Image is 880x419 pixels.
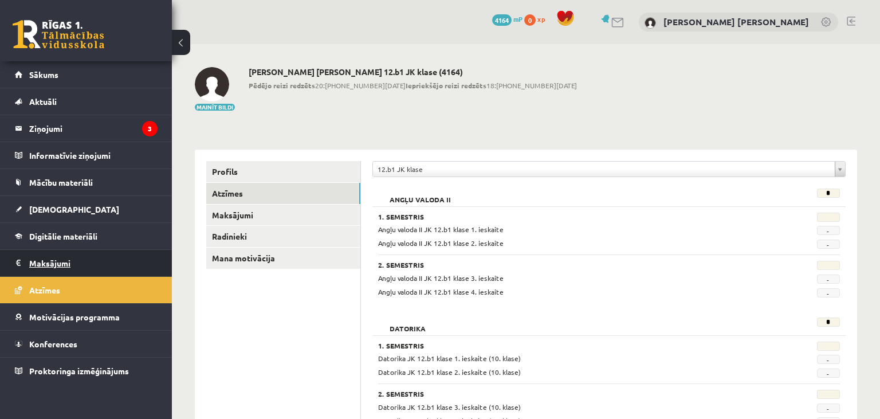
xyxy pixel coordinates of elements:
span: Angļu valoda II JK 12.b1 klase 2. ieskaite [378,238,504,248]
a: Maksājumi [206,205,360,226]
span: Motivācijas programma [29,312,120,322]
a: 12.b1 JK klase [373,162,845,177]
a: 0 xp [524,14,551,24]
span: Angļu valoda II JK 12.b1 klase 1. ieskaite [378,225,504,234]
legend: Informatīvie ziņojumi [29,142,158,169]
span: 20:[PHONE_NUMBER][DATE] 18:[PHONE_NUMBER][DATE] [249,80,577,91]
h3: 2. Semestris [378,261,760,269]
a: Konferences [15,331,158,357]
span: Mācību materiāli [29,177,93,187]
span: Datorika JK 12.b1 klase 3. ieskaite (10. klase) [378,402,521,412]
a: Atzīmes [15,277,158,303]
a: Maksājumi [15,250,158,276]
h2: Angļu valoda II [378,189,462,200]
a: Radinieki [206,226,360,247]
a: 4164 mP [492,14,522,24]
span: 4164 [492,14,512,26]
span: Digitālie materiāli [29,231,97,241]
span: - [817,369,840,378]
span: Atzīmes [29,285,60,295]
a: Sākums [15,61,158,88]
h3: 1. Semestris [378,213,760,221]
span: Sākums [29,69,58,80]
legend: Ziņojumi [29,115,158,142]
legend: Maksājumi [29,250,158,276]
span: - [817,355,840,364]
span: Angļu valoda II JK 12.b1 klase 3. ieskaite [378,273,504,283]
a: Proktoringa izmēģinājums [15,358,158,384]
a: Mācību materiāli [15,169,158,195]
a: Profils [206,161,360,182]
a: Motivācijas programma [15,304,158,330]
a: Aktuāli [15,88,158,115]
span: Datorika JK 12.b1 klase 1. ieskaite (10. klase) [378,354,521,363]
a: Mana motivācija [206,248,360,269]
span: Aktuāli [29,96,57,107]
span: xp [537,14,545,24]
h3: 1. Semestris [378,342,760,350]
span: - [817,288,840,297]
b: Iepriekšējo reizi redzēts [406,81,486,90]
img: Emīlija Krista Bērziņa [645,17,656,29]
span: mP [513,14,522,24]
span: 12.b1 JK klase [378,162,830,177]
i: 3 [142,121,158,136]
h3: 2. Semestris [378,390,760,398]
button: Mainīt bildi [195,104,235,111]
a: [PERSON_NAME] [PERSON_NAME] [663,16,809,28]
span: - [817,226,840,235]
span: - [817,240,840,249]
h2: Datorika [378,318,437,329]
span: Proktoringa izmēģinājums [29,366,129,376]
span: - [817,404,840,413]
b: Pēdējo reizi redzēts [249,81,315,90]
a: Ziņojumi3 [15,115,158,142]
span: [DEMOGRAPHIC_DATA] [29,204,119,214]
a: Informatīvie ziņojumi [15,142,158,169]
a: Rīgas 1. Tālmācības vidusskola [13,20,104,49]
span: 0 [524,14,536,26]
span: Angļu valoda II JK 12.b1 klase 4. ieskaite [378,287,504,296]
span: - [817,275,840,284]
a: Atzīmes [206,183,360,204]
a: [DEMOGRAPHIC_DATA] [15,196,158,222]
img: Emīlija Krista Bērziņa [195,67,229,101]
a: Digitālie materiāli [15,223,158,249]
h2: [PERSON_NAME] [PERSON_NAME] 12.b1 JK klase (4164) [249,67,577,77]
span: Datorika JK 12.b1 klase 2. ieskaite (10. klase) [378,367,521,377]
span: Konferences [29,339,77,349]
